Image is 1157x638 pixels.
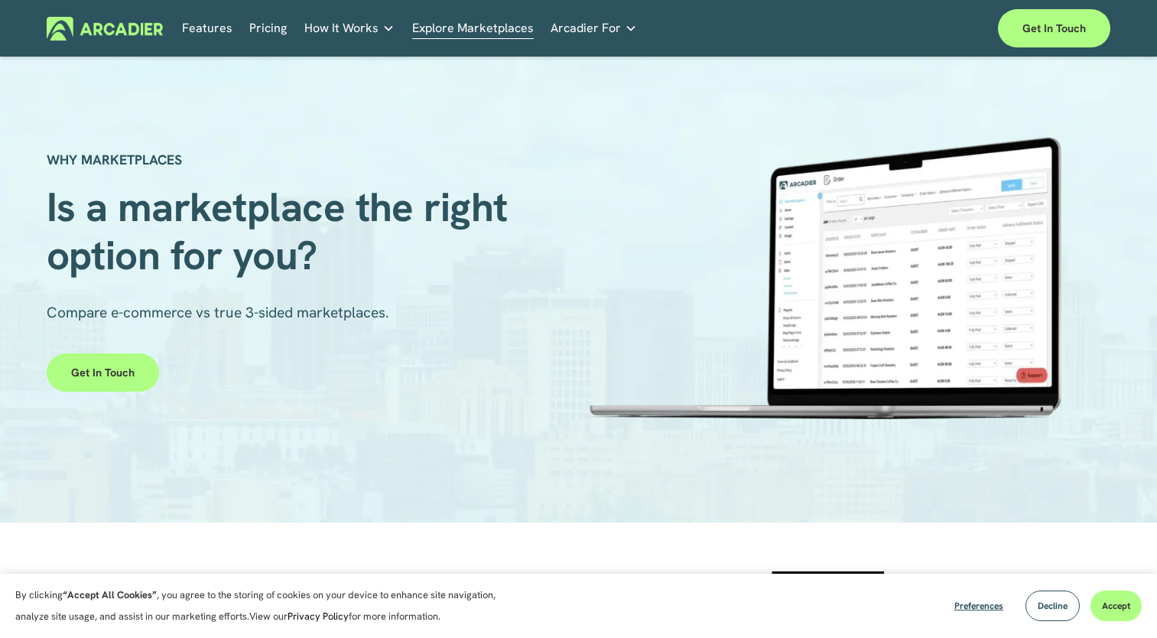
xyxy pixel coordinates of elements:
button: Decline [1025,591,1080,621]
p: By clicking , you agree to the storing of cookies on your device to enhance site navigation, anal... [15,584,512,627]
button: Accept [1090,591,1142,621]
a: Get in touch [998,9,1110,47]
a: Privacy Policy [288,610,349,623]
strong: WHY MARKETPLACES [47,151,182,168]
span: Is a marketplace the right option for you? [47,181,518,281]
span: How It Works [304,18,379,39]
button: Preferences [943,591,1015,621]
span: Decline [1038,600,1068,612]
span: Compare e-commerce vs true 3-sided marketplaces. [47,303,389,322]
span: Preferences [954,600,1003,612]
span: Arcadier For [551,18,621,39]
a: Explore Marketplaces [412,17,534,41]
strong: “Accept All Cookies” [63,588,157,601]
a: folder dropdown [551,17,637,41]
a: Features [182,17,232,41]
span: Accept [1102,600,1130,612]
a: folder dropdown [304,17,395,41]
a: Pricing [249,17,287,41]
a: Get in touch [47,353,159,392]
img: Arcadier [47,17,164,41]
